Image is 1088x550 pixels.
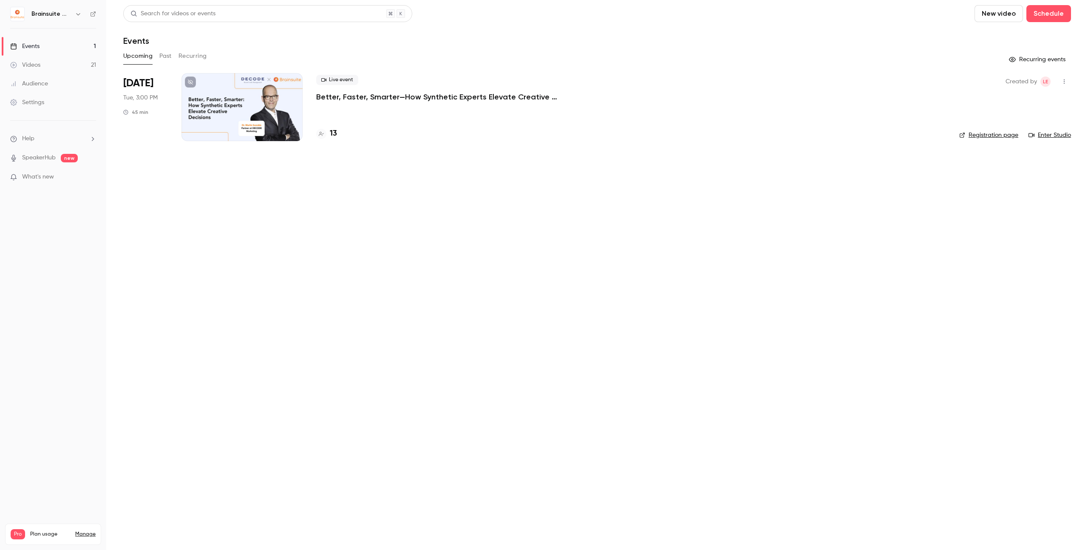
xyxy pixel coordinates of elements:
[316,128,337,139] a: 13
[1006,77,1037,87] span: Created by
[10,98,44,107] div: Settings
[75,531,96,538] a: Manage
[330,128,337,139] h4: 13
[10,42,40,51] div: Events
[123,109,148,116] div: 45 min
[959,131,1018,139] a: Registration page
[31,10,71,18] h6: Brainsuite Webinars
[30,531,70,538] span: Plan usage
[159,49,172,63] button: Past
[10,79,48,88] div: Audience
[11,529,25,539] span: Pro
[1026,5,1071,22] button: Schedule
[1028,131,1071,139] a: Enter Studio
[1043,77,1048,87] span: LE
[61,154,78,162] span: new
[130,9,215,18] div: Search for videos or events
[1005,53,1071,66] button: Recurring events
[1040,77,1051,87] span: Louisa Edokpayi
[10,134,96,143] li: help-dropdown-opener
[10,61,40,69] div: Videos
[975,5,1023,22] button: New video
[316,75,358,85] span: Live event
[123,49,153,63] button: Upcoming
[11,7,24,21] img: Brainsuite Webinars
[22,134,34,143] span: Help
[178,49,207,63] button: Recurring
[86,173,96,181] iframe: Noticeable Trigger
[123,36,149,46] h1: Events
[123,73,168,141] div: Sep 30 Tue, 3:00 PM (Europe/Berlin)
[316,92,571,102] a: Better, Faster, Smarter—How Synthetic Experts Elevate Creative Decisions
[123,77,153,90] span: [DATE]
[22,173,54,181] span: What's new
[22,153,56,162] a: SpeakerHub
[123,94,158,102] span: Tue, 3:00 PM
